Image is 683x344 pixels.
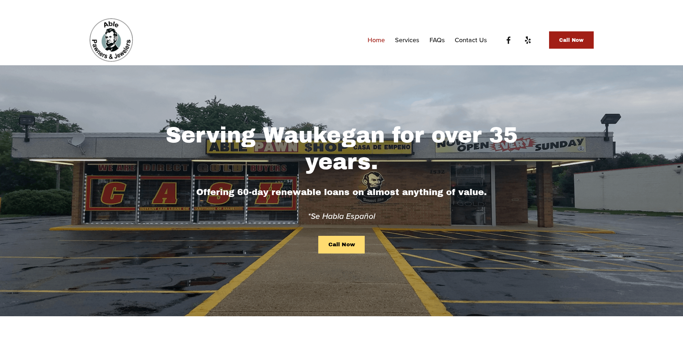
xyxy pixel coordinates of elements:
[153,186,531,198] h4: Offering 60-day renewable loans on almost anything of value.
[308,210,375,222] em: *Se Habla Español
[523,36,532,45] a: Yelp
[549,31,593,49] a: Call Now
[455,34,487,47] a: Contact Us
[395,34,419,47] a: Services
[318,236,365,253] a: Call Now
[504,36,513,45] a: Facebook
[430,34,445,47] a: FAQs
[368,34,385,47] a: Home
[153,122,531,176] h1: Serving Waukegan for over 35 years.
[90,18,133,62] img: Able Pawn Shop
